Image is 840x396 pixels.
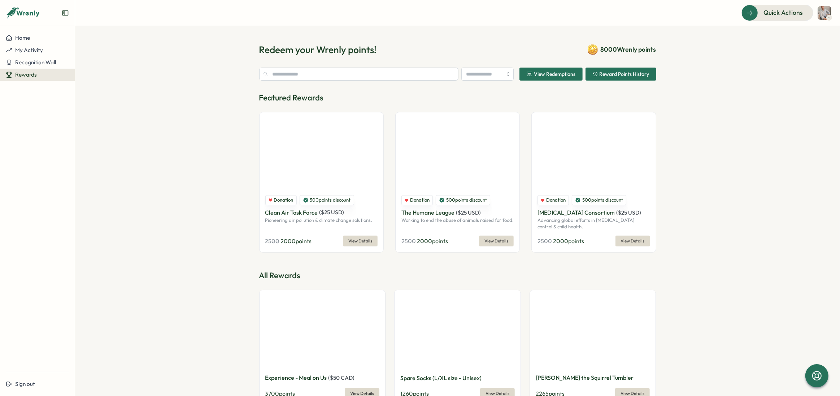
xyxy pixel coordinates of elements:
p: Advancing global efforts in [MEDICAL_DATA] control & child health. [537,217,650,230]
img: Spare Socks (L/XL size - Unisex) [400,296,515,368]
div: 500 points discount [436,195,490,205]
img: Felipe Ohlweiler [818,6,831,20]
p: [MEDICAL_DATA] Consortium [537,208,615,217]
span: ( $ 50 CAD ) [328,374,355,381]
img: Malaria Consortium [537,118,650,189]
button: Expand sidebar [62,9,69,17]
span: 2500 [401,237,416,245]
div: 500 points discount [300,195,354,205]
p: Clean Air Task Force [265,208,318,217]
span: 2000 points [553,237,584,245]
button: View Details [479,236,514,246]
img: Clean Air Task Force [265,118,378,189]
p: Experience - Meal on Us [265,373,327,382]
span: Donation [274,197,293,203]
span: 8000 Wrenly points [601,45,656,54]
span: Rewards [15,71,37,78]
span: 2500 [265,237,280,245]
button: View Details [343,236,378,246]
div: 500 points discount [572,195,626,205]
span: My Activity [15,47,43,53]
button: Reward Points History [586,68,656,81]
span: Quick Actions [763,8,803,17]
img: The Humane League [401,118,514,189]
span: View Details [348,236,372,246]
img: Sammy the Squirrel Tumbler [536,296,650,368]
button: View Details [615,236,650,246]
span: Reward Points History [600,72,649,77]
p: The Humane League [401,208,454,217]
span: ( $ 25 USD ) [616,209,641,216]
p: Spare Socks (L/XL size - Unisex) [400,374,482,383]
span: Donation [546,197,566,203]
p: Working to end the abuse of animals raised for food. [401,217,514,224]
p: Featured Rewards [259,92,656,103]
span: 2500 [537,237,552,245]
span: Home [15,34,30,41]
h1: Redeem your Wrenly points! [259,43,377,56]
span: View Details [484,236,508,246]
span: ( $ 25 USD ) [456,209,481,216]
button: Quick Actions [741,5,813,21]
span: ( $ 25 USD ) [319,209,344,216]
p: Pioneering air pollution & climate change solutions. [265,217,378,224]
span: 2000 points [417,237,448,245]
span: View Details [621,236,645,246]
span: Recognition Wall [15,59,56,66]
span: Sign out [15,380,35,387]
p: [PERSON_NAME] the Squirrel Tumbler [536,373,634,382]
button: View Redemptions [519,68,583,81]
span: View Redemptions [534,72,576,77]
span: Donation [410,197,430,203]
span: 2000 points [281,237,312,245]
img: Experience - Meal on Us [265,296,380,368]
p: All Rewards [259,270,656,281]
